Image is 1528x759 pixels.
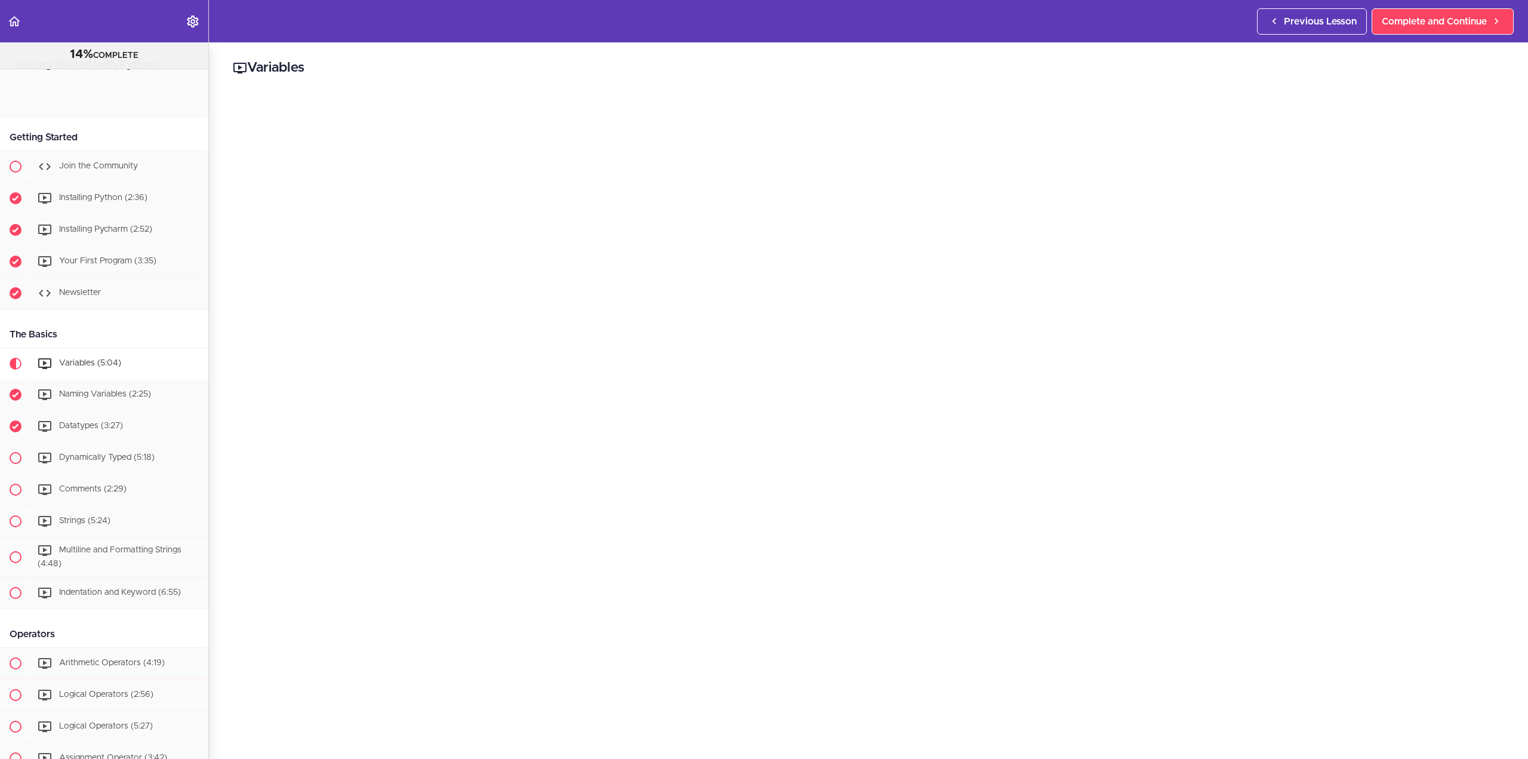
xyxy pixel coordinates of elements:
[59,257,156,265] span: Your First Program (3:35)
[59,485,127,493] span: Comments (2:29)
[1382,14,1487,29] span: Complete and Continue
[59,193,147,202] span: Installing Python (2:36)
[59,588,181,597] span: Indentation and Keyword (6:55)
[70,48,93,60] span: 14%
[59,453,155,462] span: Dynamically Typed (5:18)
[1284,14,1357,29] span: Previous Lesson
[59,690,153,699] span: Logical Operators (2:56)
[59,162,138,170] span: Join the Community
[233,58,1504,78] h2: Variables
[59,722,153,730] span: Logical Operators (5:27)
[1372,8,1514,35] a: Complete and Continue
[186,14,200,29] svg: Settings Menu
[59,390,151,398] span: Naming Variables (2:25)
[59,225,152,233] span: Installing Pycharm (2:52)
[59,659,165,667] span: Arithmetic Operators (4:19)
[7,14,21,29] svg: Back to course curriculum
[59,422,123,430] span: Datatypes (3:27)
[38,546,181,568] span: Multiline and Formatting Strings (4:48)
[59,517,110,525] span: Strings (5:24)
[15,47,193,63] div: COMPLETE
[59,359,121,367] span: Variables (5:04)
[59,288,101,297] span: Newsletter
[1257,8,1367,35] a: Previous Lesson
